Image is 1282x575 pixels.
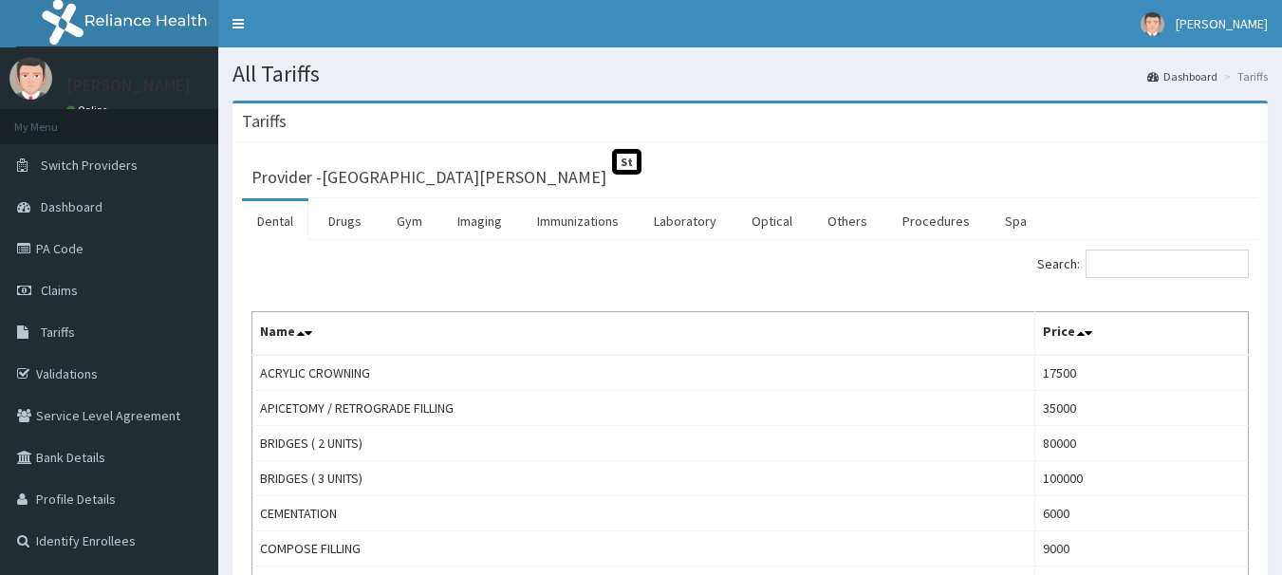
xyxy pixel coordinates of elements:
td: APICETOMY / RETROGRADE FILLING [252,391,1035,426]
td: BRIDGES ( 2 UNITS) [252,426,1035,461]
span: Claims [41,282,78,299]
span: St [612,149,641,175]
a: Dental [242,201,308,241]
a: Others [812,201,883,241]
td: 17500 [1035,355,1249,391]
th: Name [252,312,1035,356]
a: Procedures [887,201,985,241]
td: CEMENTATION [252,496,1035,531]
p: [PERSON_NAME] [66,77,191,94]
input: Search: [1086,250,1249,278]
td: COMPOSE FILLING [252,531,1035,566]
span: Switch Providers [41,157,138,174]
a: Drugs [313,201,377,241]
td: 35000 [1035,391,1249,426]
span: [PERSON_NAME] [1176,15,1268,32]
img: User Image [9,57,52,100]
td: 9000 [1035,531,1249,566]
h1: All Tariffs [232,62,1268,86]
li: Tariffs [1219,68,1268,84]
td: 6000 [1035,496,1249,531]
span: Dashboard [41,198,102,215]
img: User Image [1141,12,1164,36]
a: Laboratory [639,201,732,241]
a: Dashboard [1147,68,1217,84]
td: 100000 [1035,461,1249,496]
td: ACRYLIC CROWNING [252,355,1035,391]
td: 80000 [1035,426,1249,461]
a: Imaging [442,201,517,241]
h3: Provider - [GEOGRAPHIC_DATA][PERSON_NAME] [251,169,606,186]
label: Search: [1037,250,1249,278]
a: Gym [381,201,437,241]
th: Price [1035,312,1249,356]
a: Immunizations [522,201,634,241]
a: Spa [990,201,1042,241]
a: Online [66,103,112,117]
h3: Tariffs [242,113,287,130]
a: Optical [736,201,808,241]
td: BRIDGES ( 3 UNITS) [252,461,1035,496]
span: Tariffs [41,324,75,341]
